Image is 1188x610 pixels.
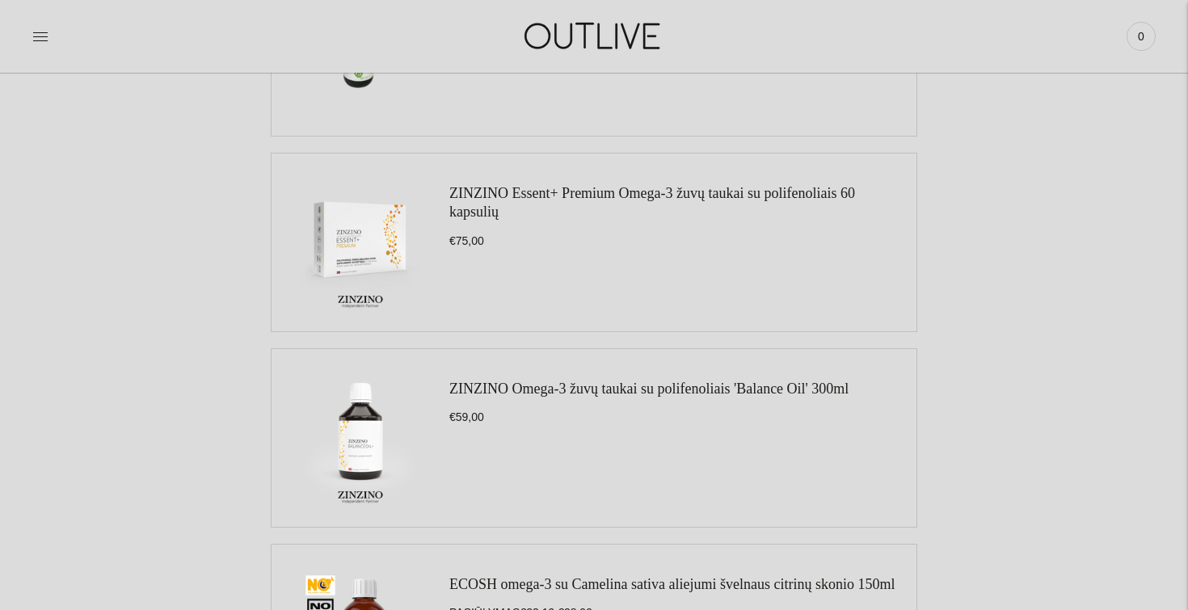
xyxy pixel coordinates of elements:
[493,8,695,64] img: OUTLIVE
[449,234,484,247] span: €75,00
[449,185,855,220] a: ZINZINO Essent+ Premium Omega-3 žuvų taukai su polifenoliais 60 kapsulių
[449,410,484,423] span: €59,00
[449,576,895,592] a: ECOSH omega-3 su Camelina sativa aliejumi švelnaus citrinų skonio 150ml
[1127,19,1156,54] a: 0
[449,381,849,397] a: ZINZINO Omega-3 žuvų taukai su polifenoliais 'Balance Oil' 300ml
[1130,25,1152,48] span: 0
